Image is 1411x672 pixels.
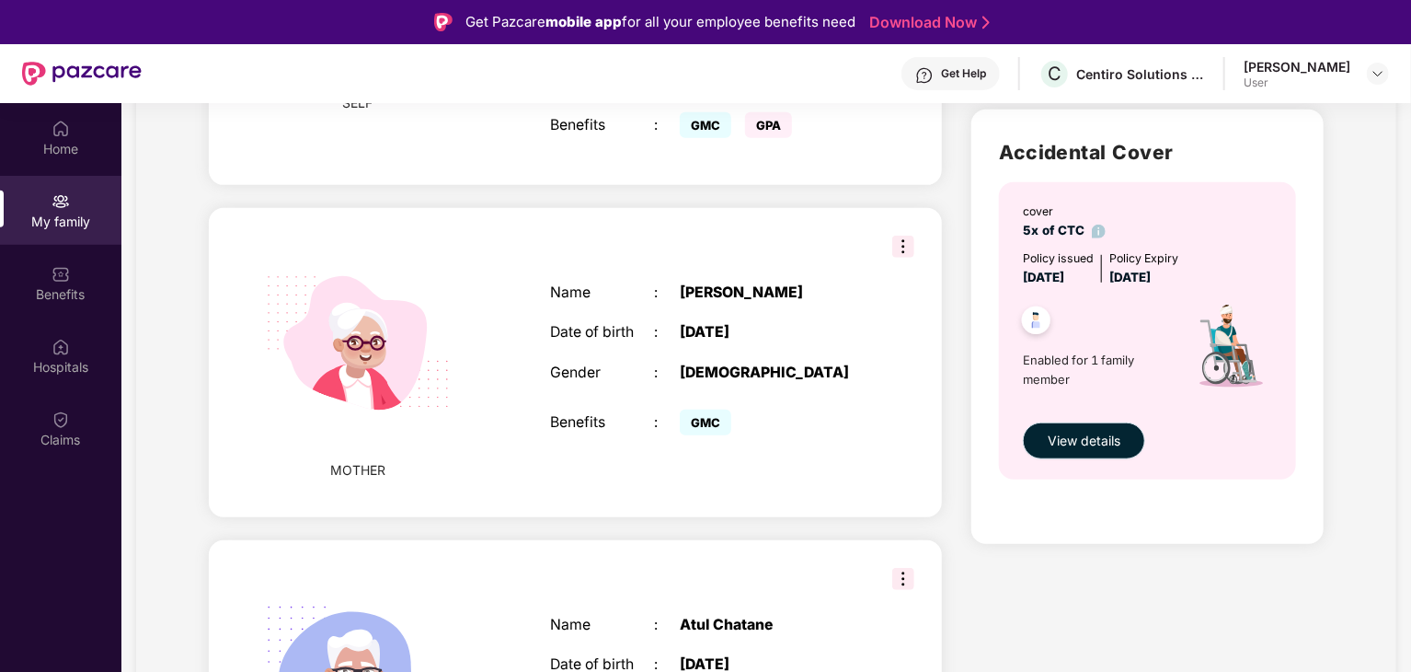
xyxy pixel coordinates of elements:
img: Stroke [982,13,990,32]
a: Download Now [869,13,984,32]
div: Benefits [550,117,654,134]
span: GMC [680,410,731,435]
div: : [654,284,680,302]
div: Benefits [550,414,654,432]
span: Enabled for 1 family member [1023,351,1170,388]
img: svg+xml;base64,PHN2ZyB3aWR0aD0iMzIiIGhlaWdodD0iMzIiIHZpZXdCb3g9IjAgMCAzMiAzMiIgZmlsbD0ibm9uZSIgeG... [892,568,914,590]
img: svg+xml;base64,PHN2ZyBpZD0iQ2xhaW0iIHhtbG5zPSJodHRwOi8vd3d3LnczLm9yZy8yMDAwL3N2ZyIgd2lkdGg9IjIwIi... [52,411,70,429]
div: : [654,365,680,382]
span: GMC [680,112,731,138]
div: Get Pazcare for all your employee benefits need [465,11,855,33]
span: 5x of CTC [1023,223,1106,238]
span: [DATE] [1109,270,1151,284]
div: Atul Chatane [680,617,862,634]
div: : [654,117,680,134]
img: Logo [434,13,453,31]
div: Centiro Solutions Private Limited [1076,65,1205,83]
img: icon [1171,288,1287,413]
span: SELF [343,93,373,113]
div: Name [550,284,654,302]
h2: Accidental Cover [999,137,1296,168]
img: svg+xml;base64,PHN2ZyBpZD0iRHJvcGRvd24tMzJ4MzIiIHhtbG5zPSJodHRwOi8vd3d3LnczLm9yZy8yMDAwL3N2ZyIgd2... [1371,66,1385,81]
div: Date of birth [550,324,654,342]
strong: mobile app [545,13,622,30]
div: [PERSON_NAME] [680,284,862,302]
div: cover [1023,203,1106,220]
div: : [654,324,680,342]
img: svg+xml;base64,PHN2ZyB4bWxucz0iaHR0cDovL3d3dy53My5vcmcvMjAwMC9zdmciIHdpZHRoPSI0OC45NDMiIGhlaWdodD... [1014,301,1059,346]
img: svg+xml;base64,PHN2ZyBpZD0iSG9tZSIgeG1sbnM9Imh0dHA6Ly93d3cudzMub3JnLzIwMDAvc3ZnIiB3aWR0aD0iMjAiIG... [52,120,70,138]
div: : [654,617,680,634]
span: C [1048,63,1061,85]
img: New Pazcare Logo [22,62,142,86]
div: User [1244,75,1350,90]
span: GPA [745,112,792,138]
img: svg+xml;base64,PHN2ZyB4bWxucz0iaHR0cDovL3d3dy53My5vcmcvMjAwMC9zdmciIHdpZHRoPSIyMjQiIGhlaWdodD0iMT... [241,226,475,460]
img: svg+xml;base64,PHN2ZyBpZD0iSG9zcGl0YWxzIiB4bWxucz0iaHR0cDovL3d3dy53My5vcmcvMjAwMC9zdmciIHdpZHRoPS... [52,338,70,356]
span: View details [1048,431,1120,451]
span: [DATE] [1023,270,1064,284]
div: : [654,414,680,432]
div: Policy Expiry [1109,249,1178,267]
div: [DEMOGRAPHIC_DATA] [680,365,862,382]
div: Gender [550,365,654,382]
span: MOTHER [330,460,385,481]
img: svg+xml;base64,PHN2ZyB3aWR0aD0iMzIiIGhlaWdodD0iMzIiIHZpZXdCb3g9IjAgMCAzMiAzMiIgZmlsbD0ibm9uZSIgeG... [892,236,914,258]
div: Get Help [941,66,986,81]
img: info [1092,225,1106,238]
div: [DATE] [680,324,862,342]
img: svg+xml;base64,PHN2ZyBpZD0iSGVscC0zMngzMiIgeG1sbnM9Imh0dHA6Ly93d3cudzMub3JnLzIwMDAvc3ZnIiB3aWR0aD... [915,66,934,85]
div: Policy issued [1023,249,1094,267]
img: svg+xml;base64,PHN2ZyBpZD0iQmVuZWZpdHMiIHhtbG5zPSJodHRwOi8vd3d3LnczLm9yZy8yMDAwL3N2ZyIgd2lkdGg9Ij... [52,265,70,284]
img: svg+xml;base64,PHN2ZyB3aWR0aD0iMjAiIGhlaWdodD0iMjAiIHZpZXdCb3g9IjAgMCAyMCAyMCIgZmlsbD0ibm9uZSIgeG... [52,192,70,211]
button: View details [1023,423,1145,459]
div: Name [550,617,654,634]
div: [PERSON_NAME] [1244,58,1350,75]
